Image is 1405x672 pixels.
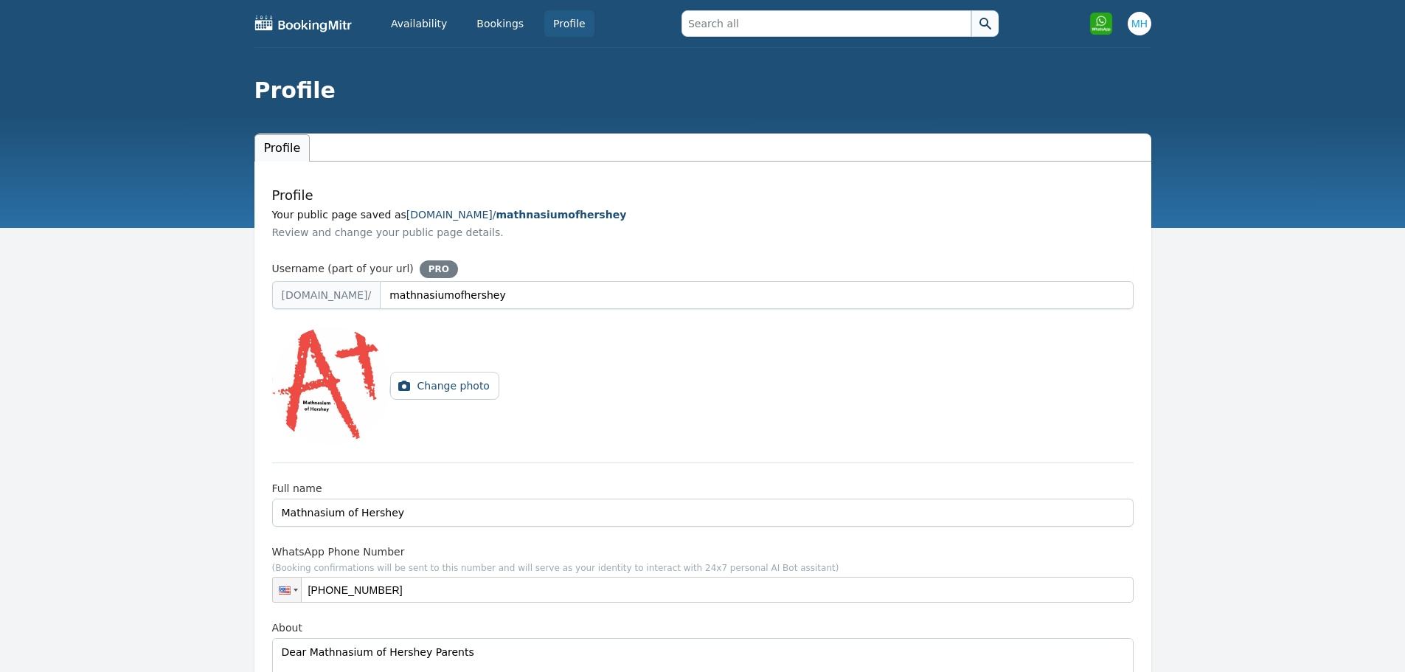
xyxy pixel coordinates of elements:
[468,10,532,37] a: Bookings
[272,562,1134,574] span: (Booking confirmations will be sent to this number and will serve as your identity to interact wi...
[272,207,1134,222] p: Your public page saved as
[272,577,1134,603] input: 1 (702) 123-4567
[272,327,390,445] img: Z
[272,281,381,309] span: [DOMAIN_NAME] /
[272,499,1134,527] input: Your name (required)
[496,209,627,221] span: mathnasiumofhershey
[544,10,594,37] a: Profile
[382,10,456,37] a: Availability
[254,15,353,32] img: BookingMitr
[406,209,626,221] a: [DOMAIN_NAME]/mathnasiumofhershey
[254,134,311,162] li: Profile
[272,260,1134,278] label: Username (part of your url)
[272,225,1134,240] p: Review and change your public page details.
[272,481,1134,496] label: Full name
[273,578,301,602] div: United States: + 1
[681,10,971,37] input: Search all
[429,263,449,275] span: PRO
[254,77,1139,104] h1: Profile
[272,546,405,558] span: WhatsApp Phone Number
[272,187,1134,204] h2: Profile
[1089,12,1113,35] img: Click to open WhatsApp
[272,620,1134,635] label: About
[390,372,499,400] button: Change photo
